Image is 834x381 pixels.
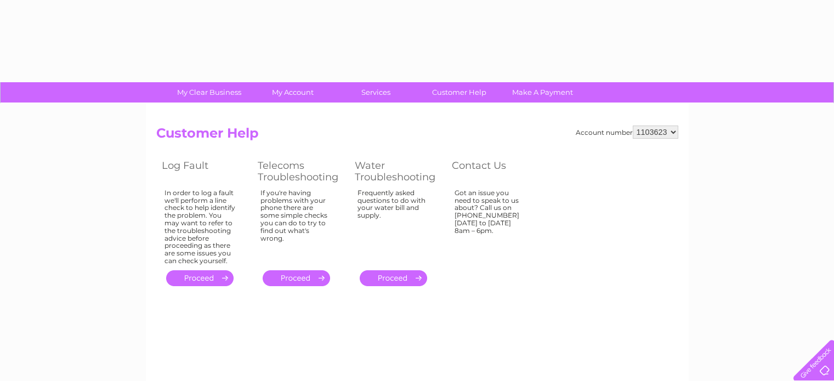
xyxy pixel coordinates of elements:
[166,270,234,286] a: .
[263,270,330,286] a: .
[331,82,421,103] a: Services
[156,126,678,146] h2: Customer Help
[156,157,252,186] th: Log Fault
[414,82,504,103] a: Customer Help
[164,82,254,103] a: My Clear Business
[358,189,430,260] div: Frequently asked questions to do with your water bill and supply.
[349,157,446,186] th: Water Troubleshooting
[360,270,427,286] a: .
[247,82,338,103] a: My Account
[497,82,588,103] a: Make A Payment
[455,189,526,260] div: Got an issue you need to speak to us about? Call us on [PHONE_NUMBER] [DATE] to [DATE] 8am – 6pm.
[446,157,542,186] th: Contact Us
[576,126,678,139] div: Account number
[252,157,349,186] th: Telecoms Troubleshooting
[164,189,236,265] div: In order to log a fault we'll perform a line check to help identify the problem. You may want to ...
[260,189,333,260] div: If you're having problems with your phone there are some simple checks you can do to try to find ...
